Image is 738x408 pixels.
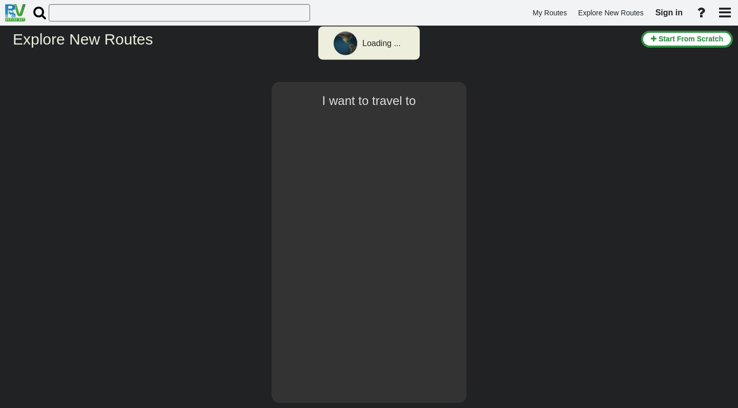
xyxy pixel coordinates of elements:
img: RvPlanetLogo.png [5,4,26,22]
h2: Explore New Routes [13,31,633,48]
span: Sign in [655,8,683,17]
span: Explore New Routes [578,9,644,17]
a: Sign in [651,2,687,24]
a: Explore New Routes [573,3,648,23]
span: Start From Scratch [659,35,723,43]
span: I want to travel to [322,94,416,108]
span: My Routes [532,9,567,17]
div: Loading ... [362,38,401,50]
a: My Routes [528,3,571,23]
button: Start From Scratch [641,31,733,48]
